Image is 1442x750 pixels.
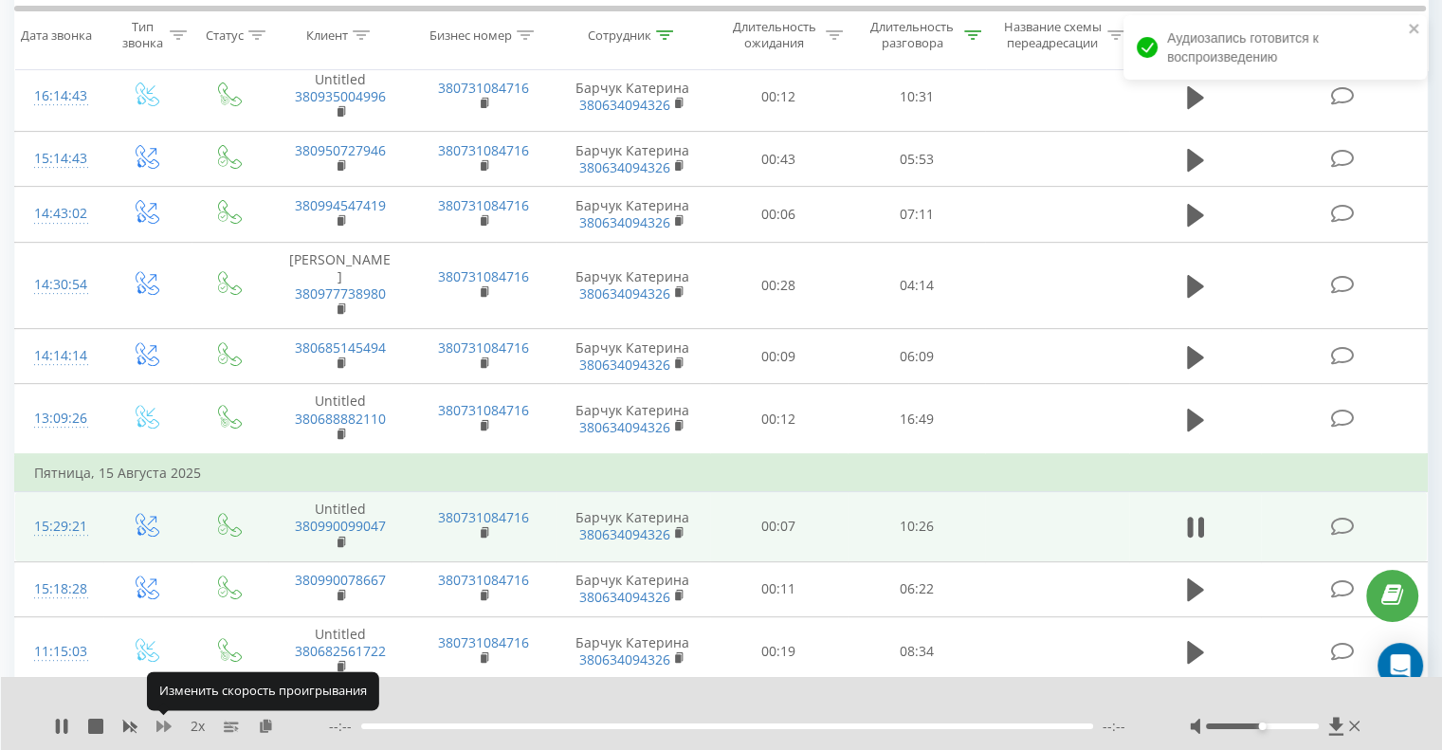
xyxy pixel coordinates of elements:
[34,266,84,303] div: 14:30:54
[556,132,710,187] td: Барчук Катерина
[579,525,670,543] a: 380634094326
[848,242,985,329] td: 04:14
[556,62,710,132] td: Барчук Катерина
[438,571,529,589] a: 380731084716
[710,492,848,562] td: 00:07
[556,561,710,616] td: Барчук Катерина
[710,132,848,187] td: 00:43
[1408,21,1421,39] button: close
[588,27,651,44] div: Сотрудник
[710,329,848,384] td: 00:09
[710,561,848,616] td: 00:11
[848,384,985,454] td: 16:49
[579,650,670,668] a: 380634094326
[438,79,529,97] a: 380731084716
[1123,15,1427,80] div: Аудиозапись готовится к воспроизведению
[438,338,529,357] a: 380731084716
[710,242,848,329] td: 00:28
[579,213,670,231] a: 380634094326
[556,492,710,562] td: Барчук Катерина
[556,329,710,384] td: Барчук Катерина
[429,27,512,44] div: Бизнес номер
[295,87,386,105] a: 380935004996
[295,338,386,357] a: 380685145494
[1003,20,1103,52] div: Название схемы переадресации
[556,187,710,242] td: Барчук Катерина
[710,384,848,454] td: 00:12
[1378,643,1423,688] div: Open Intercom Messenger
[579,588,670,606] a: 380634094326
[119,20,164,52] div: Тип звонка
[848,187,985,242] td: 07:11
[579,284,670,302] a: 380634094326
[21,27,92,44] div: Дата звонка
[34,571,84,608] div: 15:18:28
[206,27,244,44] div: Статус
[848,561,985,616] td: 06:22
[438,196,529,214] a: 380731084716
[34,508,84,545] div: 15:29:21
[710,616,848,686] td: 00:19
[438,267,529,285] a: 380731084716
[848,62,985,132] td: 10:31
[268,384,411,454] td: Untitled
[268,492,411,562] td: Untitled
[34,195,84,232] div: 14:43:02
[34,400,84,437] div: 13:09:26
[865,20,959,52] div: Длительность разговора
[579,418,670,436] a: 380634094326
[727,20,822,52] div: Длительность ожидания
[329,717,361,736] span: --:--
[710,187,848,242] td: 00:06
[295,141,386,159] a: 380950727946
[15,454,1428,492] td: Пятница, 15 Августа 2025
[268,62,411,132] td: Untitled
[295,571,386,589] a: 380990078667
[438,508,529,526] a: 380731084716
[438,141,529,159] a: 380731084716
[191,717,205,736] span: 2 x
[306,27,348,44] div: Клиент
[579,356,670,374] a: 380634094326
[34,633,84,670] div: 11:15:03
[848,492,985,562] td: 10:26
[295,517,386,535] a: 380990099047
[34,140,84,177] div: 15:14:43
[579,158,670,176] a: 380634094326
[1258,723,1266,730] div: Accessibility label
[556,384,710,454] td: Барчук Катерина
[579,96,670,114] a: 380634094326
[295,410,386,428] a: 380688882110
[848,616,985,686] td: 08:34
[710,62,848,132] td: 00:12
[295,642,386,660] a: 380682561722
[295,196,386,214] a: 380994547419
[438,401,529,419] a: 380731084716
[268,616,411,686] td: Untitled
[34,338,84,375] div: 14:14:14
[34,78,84,115] div: 16:14:43
[438,633,529,651] a: 380731084716
[848,132,985,187] td: 05:53
[268,242,411,329] td: [PERSON_NAME]
[1103,717,1125,736] span: --:--
[556,242,710,329] td: Барчук Катерина
[147,672,379,710] div: Изменить скорость проигрывания
[295,284,386,302] a: 380977738980
[848,329,985,384] td: 06:09
[556,616,710,686] td: Барчук Катерина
